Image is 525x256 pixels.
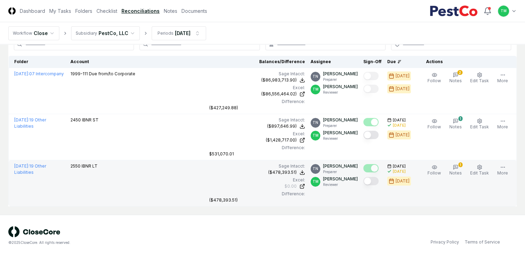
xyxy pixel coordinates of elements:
span: Edit Task [470,124,489,129]
p: [PERSON_NAME] [323,117,358,123]
button: Mark complete [363,164,379,172]
div: Subsidiary [76,30,97,36]
span: TN [313,74,318,79]
div: Sage Intacct : [209,71,305,77]
p: Reviewer [323,182,358,187]
div: [DATE] [396,86,409,92]
button: ($478,393.51) [268,169,305,176]
div: $0.00 [285,183,297,189]
img: PestCo logo [430,6,478,17]
p: Reviewer [323,90,358,95]
p: Reviewer [323,136,358,141]
div: $531,070.01 [209,151,234,157]
a: Folders [75,7,92,15]
p: [PERSON_NAME] [323,176,358,182]
p: [PERSON_NAME] [323,163,358,169]
div: [DATE] [396,132,409,138]
th: Folder [9,56,68,68]
div: [DATE] [175,29,190,37]
img: Logo [8,7,16,15]
div: Actions [421,59,511,65]
div: 2 [457,70,463,75]
div: Sage Intacct : [209,163,305,169]
button: ($86,983,713.90) [261,77,305,83]
span: Follow [427,170,441,176]
button: Mark complete [363,118,379,126]
div: 1 [458,162,463,167]
button: Follow [426,117,442,131]
div: © 2025 CloseCore. All rights reserved. [8,240,263,245]
button: More [496,71,509,85]
div: [DATE] [393,123,406,128]
a: ($86,556,464.02) [209,91,305,97]
span: [DATE] : [14,117,29,122]
div: [DATE] [396,73,409,79]
span: [DATE] [393,118,406,123]
a: Reconciliations [121,7,160,15]
a: Privacy Policy [431,239,459,245]
a: Notes [164,7,177,15]
button: 2Notes [448,71,463,85]
span: TM [313,179,319,184]
span: Edit Task [470,78,489,83]
p: Preparer [323,77,358,82]
div: ($478,393.51) [268,169,297,176]
p: [PERSON_NAME] [323,71,358,77]
button: Mark complete [363,85,379,93]
div: [DATE] [393,169,406,174]
span: TM [313,133,319,138]
a: Dashboard [20,7,45,15]
span: IBNR ST [82,117,99,122]
span: Notes [449,78,462,83]
button: Edit Task [469,163,490,178]
span: TM [501,8,507,14]
span: Due from/to Corporate [89,71,135,76]
span: [DATE] : [14,71,29,76]
span: Edit Task [470,170,489,176]
nav: breadcrumb [8,26,206,40]
span: [DATE] : [14,163,29,169]
button: ($897,646.99) [267,123,305,129]
div: [DATE] [396,178,409,184]
p: [PERSON_NAME] [323,130,358,136]
img: logo [8,226,60,237]
th: Balances/Difference [206,56,308,68]
a: [DATE]:07 Intercompany [14,71,64,76]
div: Excel: [209,177,305,183]
button: Follow [426,163,442,178]
span: 2550 [70,163,81,169]
button: Mark complete [363,72,379,80]
span: Follow [427,124,441,129]
a: [DATE]:19 Other Liabilities [14,163,46,175]
button: More [496,117,509,131]
span: 1999-111 [70,71,88,76]
th: Sign-Off [361,56,384,68]
button: More [496,163,509,178]
a: Checklist [96,7,117,15]
div: ($478,393.51) [209,197,238,203]
button: 1Notes [448,163,463,178]
div: ($897,646.99) [267,123,297,129]
a: Documents [181,7,207,15]
div: Excel: [209,85,305,91]
a: My Tasks [49,7,71,15]
div: Due [387,59,415,65]
span: Notes [449,124,462,129]
button: 1Notes [448,117,463,131]
a: [DATE]:19 Other Liabilities [14,117,46,129]
span: 2450 [70,117,81,122]
div: Difference: [209,191,305,197]
p: Preparer [323,123,358,128]
button: Periods[DATE] [152,26,206,40]
a: ($1,428,717.00) [209,137,305,143]
button: Edit Task [469,117,490,131]
p: [PERSON_NAME] [323,84,358,90]
div: ($1,428,717.00) [266,137,297,143]
a: Terms of Service [465,239,500,245]
div: Account [70,59,204,65]
button: Mark complete [363,131,379,139]
button: Edit Task [469,71,490,85]
div: ($86,556,464.02) [261,91,297,97]
div: Difference: [209,145,305,151]
div: Excel: [209,131,305,137]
